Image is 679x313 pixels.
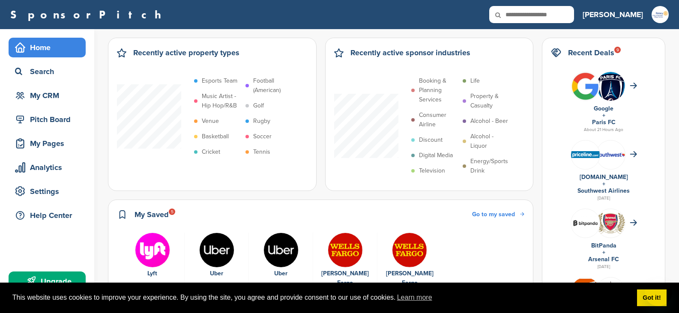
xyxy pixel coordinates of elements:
[470,132,510,151] p: Alcohol - Liquor
[645,279,672,306] iframe: Button to launch messaging window
[199,233,234,268] img: Uber logo
[602,112,605,119] a: +
[9,86,86,105] a: My CRM
[125,233,180,279] a: Lyft logo Lyft
[202,147,220,157] p: Cricket
[253,116,270,126] p: Rugby
[571,277,600,306] img: Livescore
[317,233,373,288] a: Data [PERSON_NAME] Fargo
[135,209,169,221] h2: My Saved
[13,274,86,289] div: Upgrade
[9,158,86,177] a: Analytics
[125,269,180,278] div: Lyft
[470,76,480,86] p: Life
[419,135,443,145] p: Discount
[253,269,308,278] div: Uber
[592,119,616,126] a: Paris FC
[13,112,86,127] div: Pitch Board
[13,160,86,175] div: Analytics
[637,289,667,307] a: dismiss cookie message
[135,233,170,268] img: Lyft logo
[202,116,219,126] p: Venue
[202,92,241,110] p: Music Artist - Hip Hop/R&B
[551,194,656,202] div: [DATE]
[253,132,272,141] p: Soccer
[382,233,437,288] a: Data [PERSON_NAME] Fargo
[202,76,237,86] p: Esports Team
[470,157,510,176] p: Energy/Sports Drink
[9,110,86,129] a: Pitch Board
[189,269,244,278] div: Uber
[253,101,264,110] p: Golf
[382,269,437,288] div: [PERSON_NAME] Fargo
[328,233,363,268] img: Data
[571,151,600,158] img: Data
[12,291,630,304] span: This website uses cookies to improve your experience. By using the site, you agree and provide co...
[9,271,86,291] a: Upgrade
[185,233,249,288] div: 2 of 5
[614,47,621,53] div: 9
[419,166,445,176] p: Television
[580,173,628,181] a: [DOMAIN_NAME]
[551,126,656,134] div: About 21 Hours Ago
[571,212,600,234] img: Bitpanda7084
[470,116,508,126] p: Alcohol - Beer
[568,47,614,59] h2: Recent Deals
[350,47,470,59] h2: Recently active sponsor industries
[588,256,619,263] a: Arsenal FC
[13,136,86,151] div: My Pages
[169,209,175,215] div: 5
[419,110,458,129] p: Consumer Airline
[392,233,427,268] img: Data
[652,6,669,23] img: Logo
[9,206,86,225] a: Help Center
[9,134,86,153] a: My Pages
[263,233,299,268] img: Uber logo
[189,233,244,279] a: Uber logo Uber
[13,208,86,223] div: Help Center
[377,233,442,288] div: 5 of 5
[419,76,458,104] p: Booking & Planning Services
[596,152,625,157] img: Southwest airlines logo 2014.svg
[253,147,270,157] p: Tennis
[253,233,308,279] a: Uber logo Uber
[253,76,293,95] p: Football (American)
[591,242,616,249] a: BitPanda
[202,132,229,141] p: Basketball
[470,92,510,110] p: Property & Casualty
[419,151,453,160] p: Digital Media
[472,211,515,218] span: Go to my saved
[571,72,600,101] img: Bwupxdxo 400x400
[313,233,377,288] div: 4 of 5
[596,280,625,304] img: Open uri20141112 64162 1q58x9c?1415807470
[10,9,167,20] a: SponsorPitch
[596,72,625,106] img: Paris fc logo.svg
[13,184,86,199] div: Settings
[583,9,643,21] h3: [PERSON_NAME]
[120,233,185,288] div: 1 of 5
[249,233,313,288] div: 3 of 5
[583,5,643,24] a: [PERSON_NAME]
[317,269,373,288] div: [PERSON_NAME] Fargo
[602,180,605,188] a: +
[577,187,630,194] a: Southwest Airlines
[596,213,625,234] img: Open uri20141112 64162 vhlk61?1415807597
[13,88,86,103] div: My CRM
[13,64,86,79] div: Search
[551,263,656,271] div: [DATE]
[594,105,613,112] a: Google
[9,38,86,57] a: Home
[396,291,434,304] a: learn more about cookies
[9,182,86,201] a: Settings
[472,210,524,219] a: Go to my saved
[133,47,239,59] h2: Recently active property types
[13,40,86,55] div: Home
[602,249,605,256] a: +
[9,62,86,81] a: Search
